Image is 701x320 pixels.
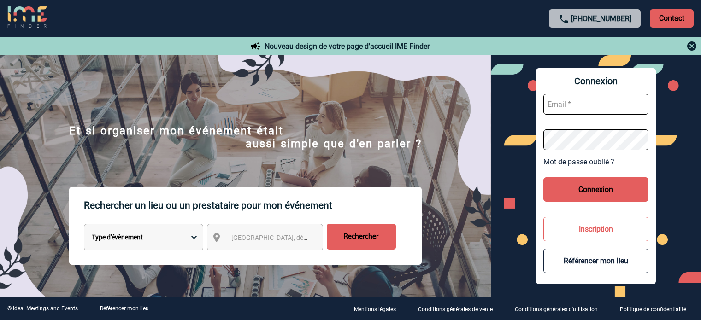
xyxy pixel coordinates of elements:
[543,249,648,273] button: Référencer mon lieu
[7,305,78,312] div: © Ideal Meetings and Events
[354,306,396,313] p: Mentions légales
[543,76,648,87] span: Connexion
[231,234,359,241] span: [GEOGRAPHIC_DATA], département, région...
[411,304,507,313] a: Conditions générales de vente
[418,306,493,313] p: Conditions générales de vente
[613,304,701,313] a: Politique de confidentialité
[571,14,631,23] a: [PHONE_NUMBER]
[515,306,598,313] p: Conditions générales d'utilisation
[327,224,396,250] input: Rechercher
[347,304,411,313] a: Mentions légales
[84,187,422,224] p: Rechercher un lieu ou un prestataire pour mon événement
[650,9,694,28] p: Contact
[100,305,149,312] a: Référencer mon lieu
[543,217,648,241] button: Inscription
[558,13,569,24] img: call-24-px.png
[543,94,648,115] input: Email *
[620,306,686,313] p: Politique de confidentialité
[543,157,648,166] a: Mot de passe oublié ?
[543,177,648,202] button: Connexion
[507,304,613,313] a: Conditions générales d'utilisation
